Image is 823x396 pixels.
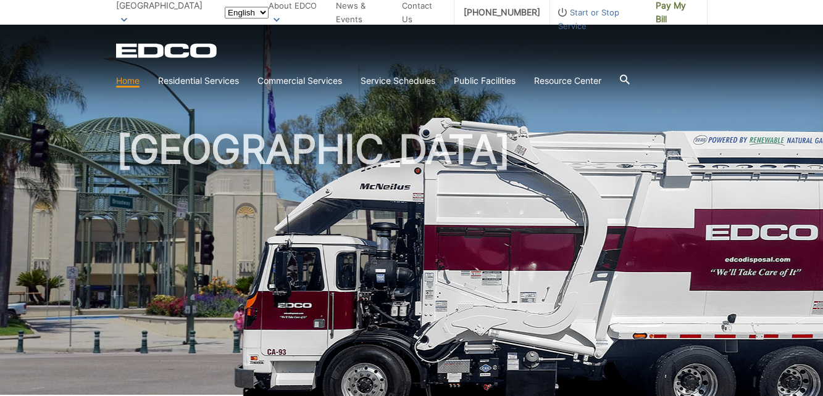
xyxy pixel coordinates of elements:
[116,74,140,88] a: Home
[257,74,342,88] a: Commercial Services
[361,74,435,88] a: Service Schedules
[534,74,601,88] a: Resource Center
[158,74,239,88] a: Residential Services
[454,74,516,88] a: Public Facilities
[116,43,219,58] a: EDCD logo. Return to the homepage.
[225,7,269,19] select: Select a language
